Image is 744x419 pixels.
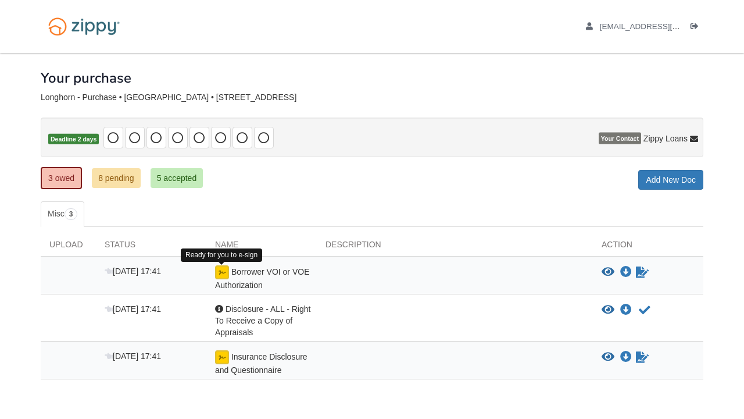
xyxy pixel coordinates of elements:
img: Ready for you to esign [215,265,229,279]
a: 5 accepted [151,168,203,188]
a: 3 owed [41,167,82,189]
a: Log out [691,22,703,34]
h1: Your purchase [41,70,131,86]
button: View Disclosure - ALL - Right To Receive a Copy of Appraisals [602,304,614,316]
span: Your Contact [599,133,641,144]
a: Download Borrower VOI or VOE Authorization [620,268,632,277]
span: 3 [65,208,78,220]
div: Description [317,239,593,256]
div: Upload [41,239,96,256]
a: Sign Form [635,265,650,279]
div: Action [593,239,703,256]
a: Add New Doc [638,170,703,190]
a: Sign Form [635,350,650,364]
a: Download Disclosure - ALL - Right To Receive a Copy of Appraisals [620,306,632,315]
button: View Borrower VOI or VOE Authorization [602,267,614,278]
img: Logo [41,12,127,41]
a: Download Insurance Disclosure and Questionnaire [620,353,632,362]
span: stacycarpio@icloud.com [600,22,733,31]
span: Insurance Disclosure and Questionnaire [215,352,307,375]
div: Name [206,239,317,256]
span: [DATE] 17:41 [105,267,161,276]
span: Zippy Loans [643,133,688,144]
span: Disclosure - ALL - Right To Receive a Copy of Appraisals [215,304,310,337]
a: Misc [41,201,84,227]
button: View Insurance Disclosure and Questionnaire [602,351,614,363]
button: Acknowledge receipt of document [638,303,652,317]
span: Borrower VOI or VOE Authorization [215,267,309,290]
img: Ready for you to esign [215,350,229,364]
div: Longhorn - Purchase • [GEOGRAPHIC_DATA] • [STREET_ADDRESS] [41,93,703,102]
a: 8 pending [92,168,141,188]
span: [DATE] 17:41 [105,304,161,314]
div: Ready for you to e-sign [181,248,262,262]
div: Status [96,239,206,256]
span: [DATE] 17:41 [105,351,161,361]
span: Deadline 2 days [48,134,99,145]
a: edit profile [586,22,733,34]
